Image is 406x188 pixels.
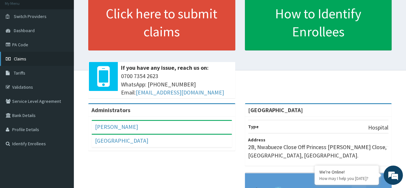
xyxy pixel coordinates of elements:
[14,28,35,33] span: Dashboard
[95,137,148,144] a: [GEOGRAPHIC_DATA]
[368,123,388,132] p: Hospital
[248,106,303,114] strong: [GEOGRAPHIC_DATA]
[319,176,374,181] p: How may I help you today?
[121,72,232,97] span: 0700 7354 2623 WhatsApp: [PHONE_NUMBER] Email:
[14,13,47,19] span: Switch Providers
[248,124,259,130] b: Type
[14,70,25,76] span: Tariffs
[248,137,265,143] b: Address
[136,89,224,96] a: [EMAIL_ADDRESS][DOMAIN_NAME]
[91,106,130,114] b: Administrators
[95,123,138,130] a: [PERSON_NAME]
[319,169,374,175] div: We're Online!
[121,64,209,71] b: If you have any issue, reach us on:
[14,56,26,62] span: Claims
[248,143,389,159] p: 2B, Nwabueze Close Off Princess [PERSON_NAME] Close, [GEOGRAPHIC_DATA], [GEOGRAPHIC_DATA].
